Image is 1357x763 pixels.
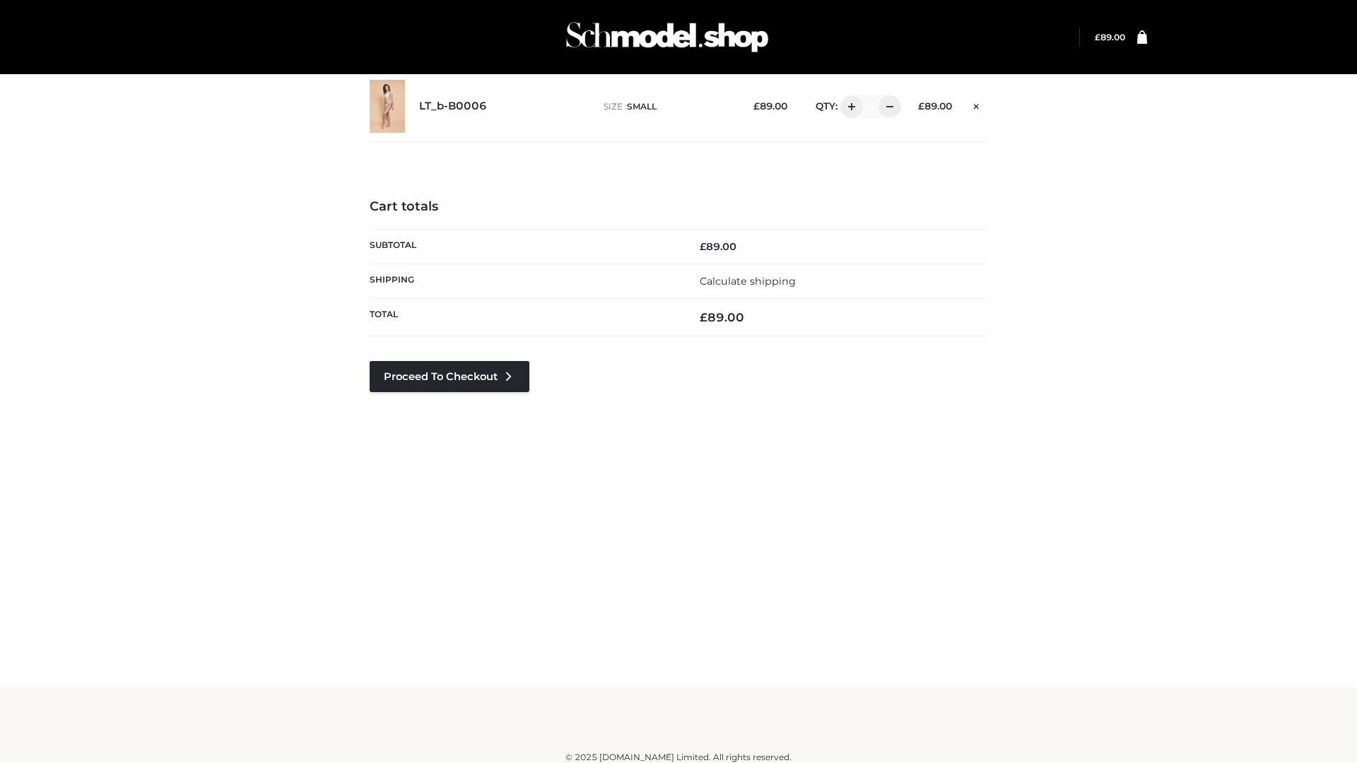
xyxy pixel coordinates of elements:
div: QTY: [801,95,896,118]
th: Shipping [370,264,678,298]
bdi: 89.00 [753,100,787,112]
bdi: 89.00 [700,240,736,253]
bdi: 89.00 [700,310,744,324]
th: Total [370,299,678,336]
span: £ [753,100,760,112]
span: £ [1095,32,1100,42]
bdi: 89.00 [918,100,952,112]
a: Calculate shipping [700,275,796,288]
p: size : [604,100,732,113]
img: LT_b-B0006 - SMALL [370,80,405,133]
span: £ [700,310,707,324]
span: £ [918,100,924,112]
span: £ [700,240,706,253]
span: SMALL [627,101,657,112]
img: Schmodel Admin 964 [561,9,773,65]
h4: Cart totals [370,199,987,215]
a: Proceed to Checkout [370,361,529,392]
a: £89.00 [1095,32,1125,42]
bdi: 89.00 [1095,32,1125,42]
a: Remove this item [966,95,987,114]
a: LT_b-B0006 [419,100,487,113]
th: Subtotal [370,229,678,264]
